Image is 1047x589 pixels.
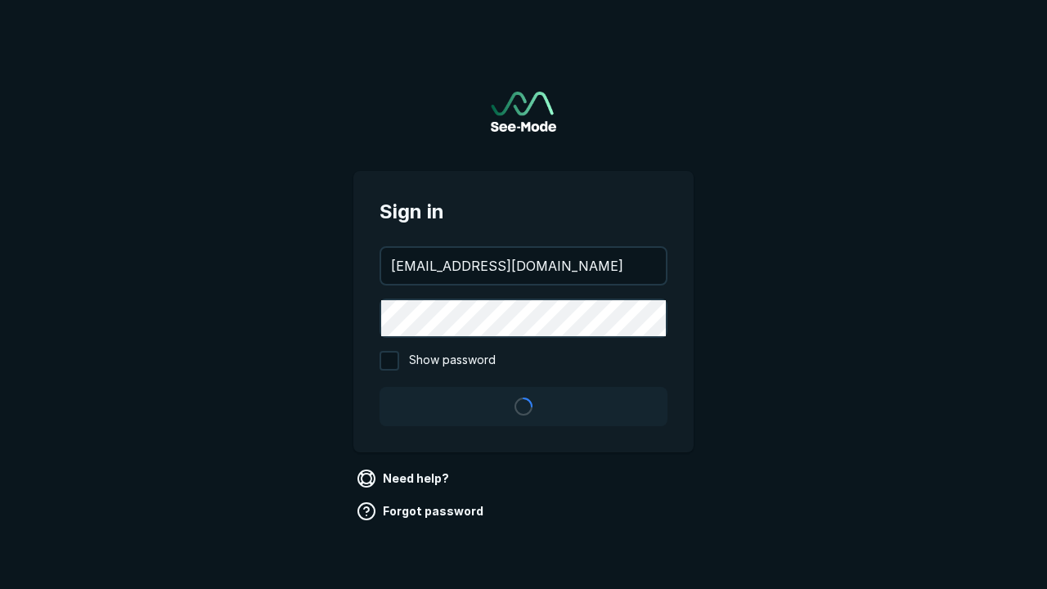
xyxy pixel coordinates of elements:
span: Sign in [380,197,667,227]
a: Go to sign in [491,92,556,132]
a: Forgot password [353,498,490,524]
img: See-Mode Logo [491,92,556,132]
span: Show password [409,351,496,371]
a: Need help? [353,465,456,492]
input: your@email.com [381,248,666,284]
